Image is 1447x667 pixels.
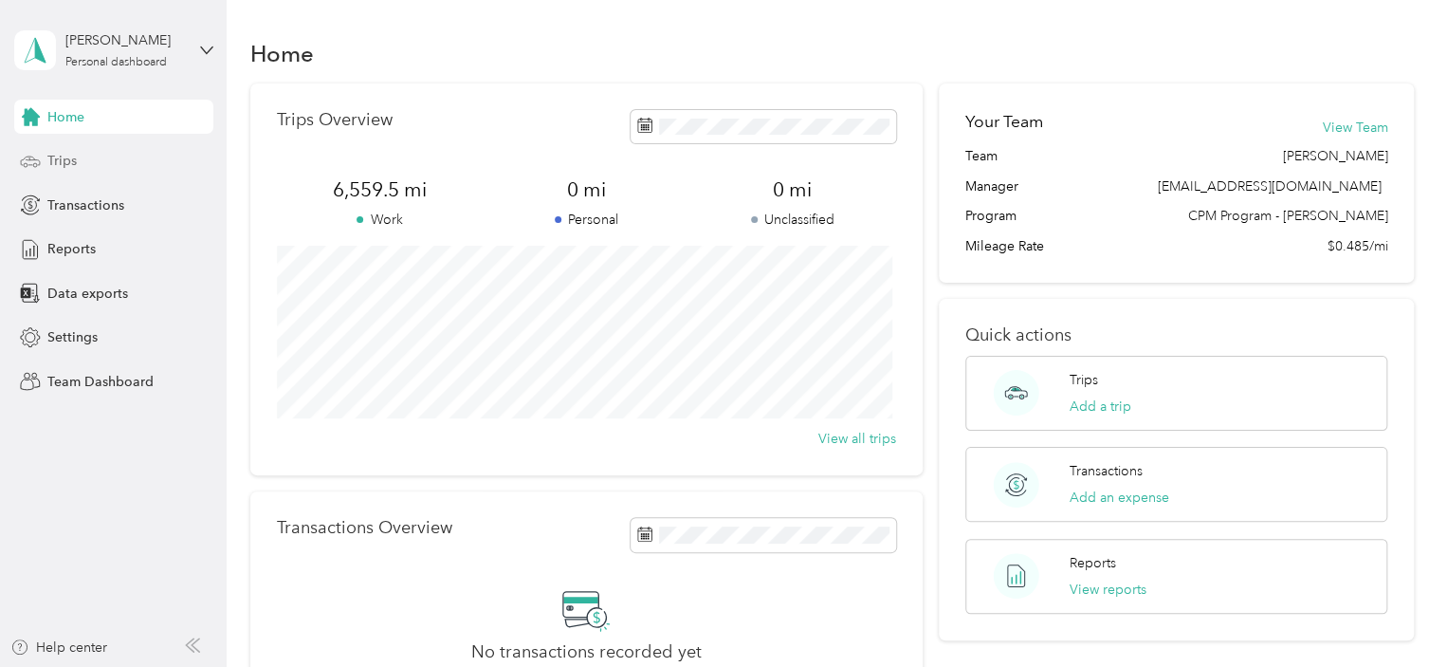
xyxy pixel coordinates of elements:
button: Help center [10,638,107,658]
div: [PERSON_NAME] [65,30,184,50]
span: 0 mi [483,176,689,203]
iframe: Everlance-gr Chat Button Frame [1341,561,1447,667]
span: 0 mi [689,176,896,203]
button: View reports [1070,580,1146,600]
span: CPM Program - [PERSON_NAME] [1187,206,1387,226]
h2: Your Team [965,110,1043,134]
span: Home [47,107,84,127]
p: Unclassified [689,210,896,230]
span: Program [965,206,1017,226]
p: Reports [1070,553,1116,573]
p: Trips [1070,370,1098,390]
p: Quick actions [965,325,1387,345]
span: [EMAIL_ADDRESS][DOMAIN_NAME] [1157,178,1381,195]
h1: Home [250,44,314,64]
span: Transactions [47,195,124,215]
span: 6,559.5 mi [277,176,484,203]
span: Settings [47,327,98,347]
span: $0.485/mi [1327,236,1387,256]
p: Transactions [1070,461,1143,481]
button: Add a trip [1070,397,1131,417]
button: View Team [1322,118,1387,138]
span: Mileage Rate [965,236,1044,256]
span: Team Dashboard [47,372,154,392]
span: Reports [47,239,96,259]
p: Work [277,210,484,230]
div: Personal dashboard [65,57,167,68]
h2: No transactions recorded yet [471,642,702,662]
span: Data exports [47,284,128,304]
button: Add an expense [1070,488,1169,508]
span: Manager [965,176,1018,196]
button: View all trips [818,429,896,449]
p: Transactions Overview [277,518,452,538]
p: Personal [483,210,689,230]
span: [PERSON_NAME] [1282,146,1387,166]
p: Trips Overview [277,110,393,130]
span: Team [965,146,998,166]
span: Trips [47,151,77,171]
